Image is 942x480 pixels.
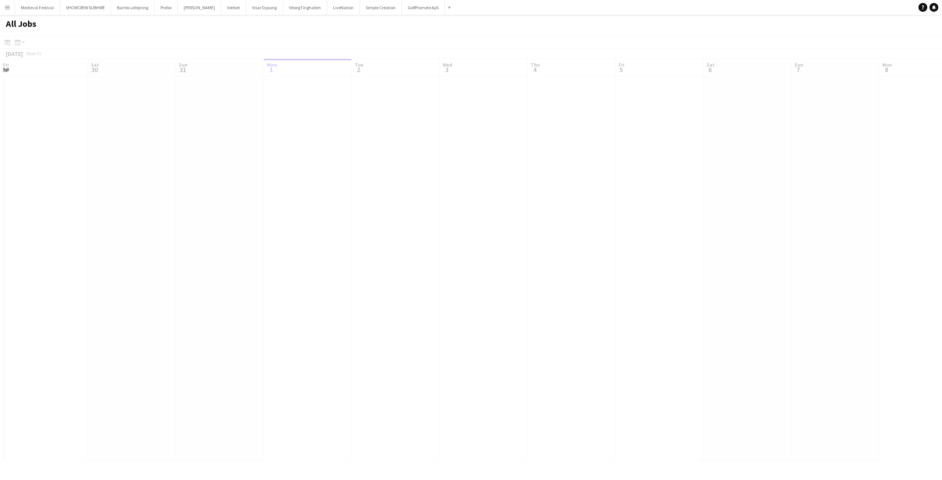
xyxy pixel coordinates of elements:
[221,0,246,15] button: Værket
[155,0,178,15] button: Profox
[111,0,155,15] button: Bambi udlejning
[178,0,221,15] button: [PERSON_NAME]
[360,0,402,15] button: Simple Creation
[402,0,445,15] button: GolfPromote ApS
[246,0,283,15] button: Visar Dypang
[283,0,327,15] button: ViborgTinghallen
[15,0,60,15] button: Medieval Festival
[327,0,360,15] button: LiveNation
[60,0,111,15] button: SHOWCREW SUBHIRE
